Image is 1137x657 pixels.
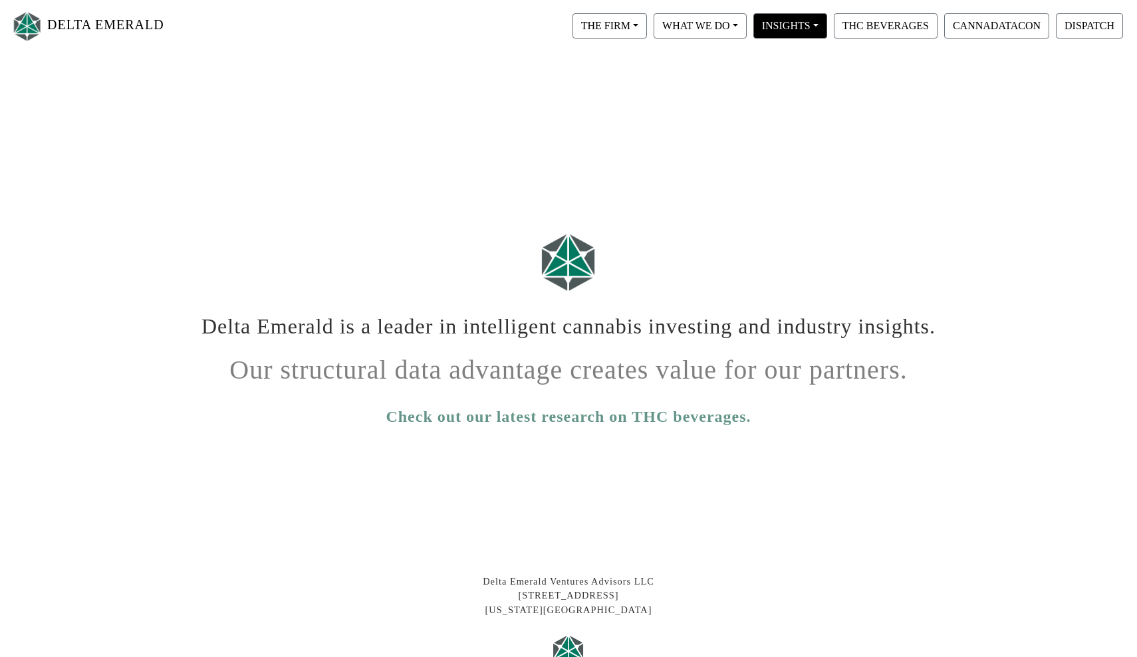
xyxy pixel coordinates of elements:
[1056,13,1123,39] button: DISPATCH
[572,13,647,39] button: THE FIRM
[753,13,827,39] button: INSIGHTS
[944,13,1049,39] button: CANNADATACON
[189,575,947,618] div: Delta Emerald Ventures Advisors LLC [STREET_ADDRESS] [US_STATE][GEOGRAPHIC_DATA]
[654,13,747,39] button: WHAT WE DO
[11,5,164,47] a: DELTA EMERALD
[199,344,938,386] h1: Our structural data advantage creates value for our partners.
[386,405,751,428] a: Check out our latest research on THC beverages.
[535,227,602,297] img: Logo
[834,13,938,39] button: THC BEVERAGES
[941,19,1053,31] a: CANNADATACON
[830,19,941,31] a: THC BEVERAGES
[1053,19,1126,31] a: DISPATCH
[199,304,938,339] h1: Delta Emerald is a leader in intelligent cannabis investing and industry insights.
[11,9,44,44] img: Logo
